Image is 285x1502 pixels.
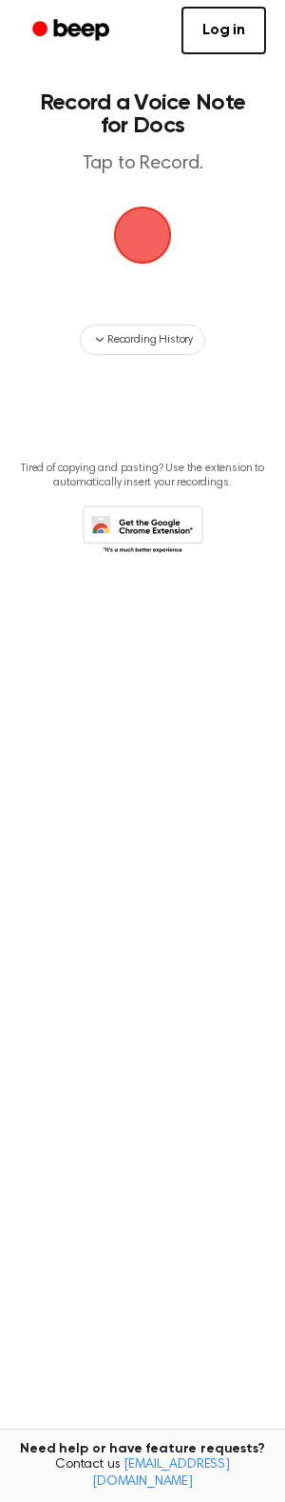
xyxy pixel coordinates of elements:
button: Beep Logo [114,207,171,264]
p: Tired of copying and pasting? Use the extension to automatically insert your recordings. [15,462,270,490]
a: Beep [19,12,126,49]
span: Recording History [107,331,193,348]
a: [EMAIL_ADDRESS][DOMAIN_NAME] [92,1458,230,1489]
p: Tap to Record. [34,152,251,176]
h1: Record a Voice Note for Docs [34,91,251,137]
span: Contact us [11,1457,274,1491]
button: Recording History [80,325,205,355]
a: Log in [181,7,266,54]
